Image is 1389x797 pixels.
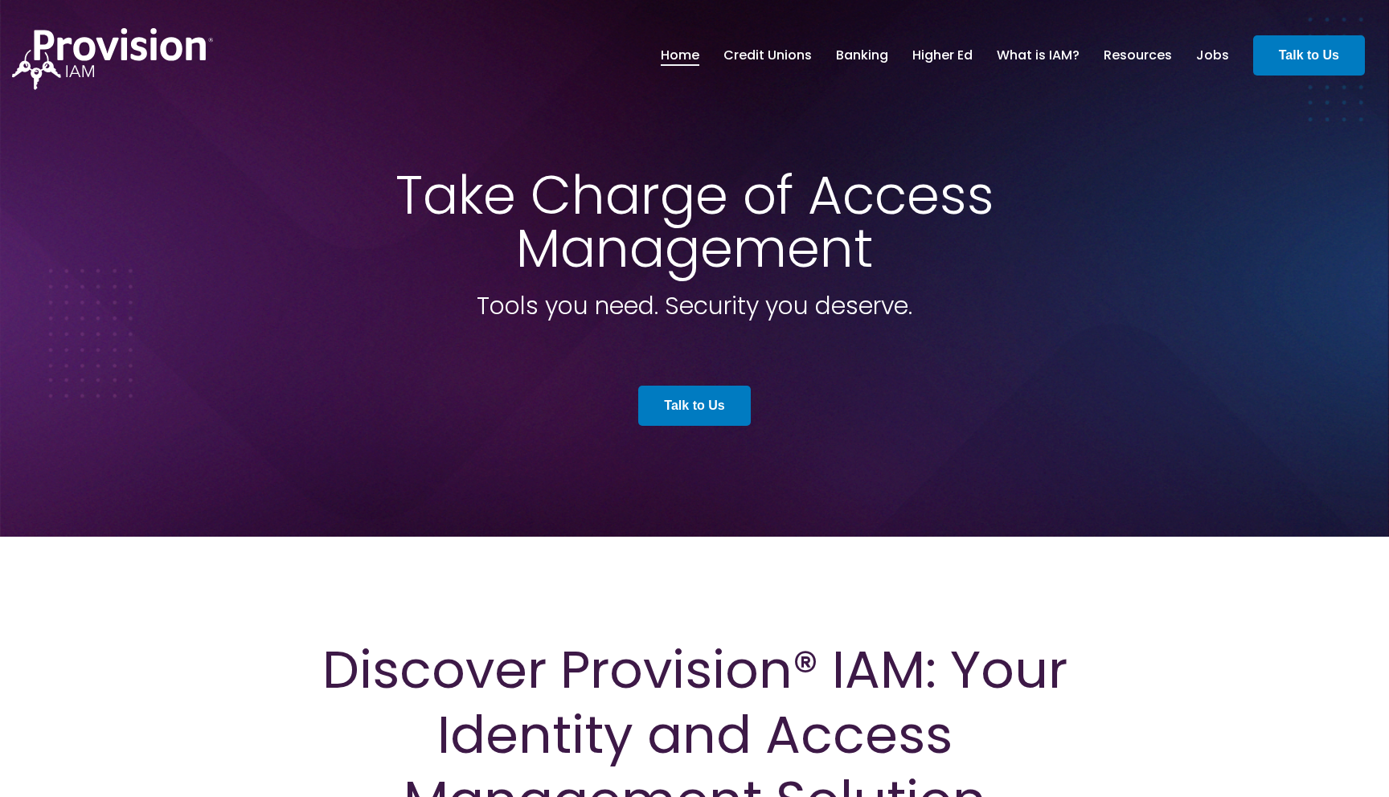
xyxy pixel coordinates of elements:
span: Tools you need. Security you deserve. [477,288,912,323]
a: Talk to Us [1253,35,1365,76]
a: Home [661,42,699,69]
a: Resources [1104,42,1172,69]
a: Banking [836,42,888,69]
span: Take Charge of Access Management [395,158,994,285]
a: What is IAM? [997,42,1080,69]
nav: menu [649,30,1241,81]
img: ProvisionIAM-Logo-White [12,28,213,90]
strong: Talk to Us [664,398,724,412]
a: Talk to Us [638,386,750,426]
a: Higher Ed [912,42,973,69]
a: Jobs [1196,42,1229,69]
a: Credit Unions [723,42,812,69]
strong: Talk to Us [1279,48,1339,62]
